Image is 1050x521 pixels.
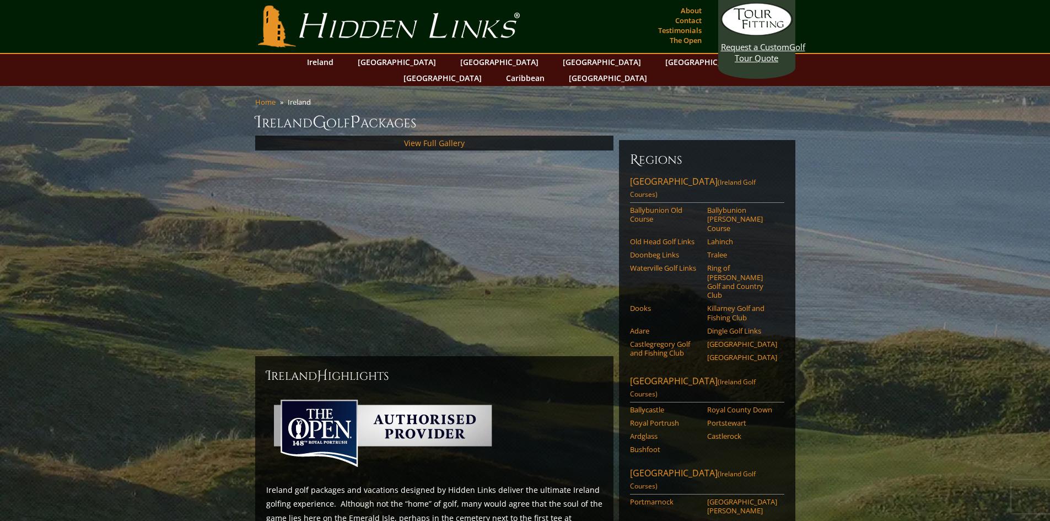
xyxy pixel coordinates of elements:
span: (Ireland Golf Courses) [630,377,756,399]
a: Caribbean [500,70,550,86]
a: Testimonials [655,23,704,38]
a: [GEOGRAPHIC_DATA] [398,70,487,86]
a: Waterville Golf Links [630,264,700,272]
a: [GEOGRAPHIC_DATA](Ireland Golf Courses) [630,467,784,495]
a: Old Head Golf Links [630,237,700,246]
a: Royal Portrush [630,418,700,427]
a: [GEOGRAPHIC_DATA] [563,70,653,86]
a: [GEOGRAPHIC_DATA][PERSON_NAME] [707,497,777,515]
a: Dooks [630,304,700,313]
span: P [350,111,360,133]
span: (Ireland Golf Courses) [630,469,756,491]
a: Bushfoot [630,445,700,454]
a: [GEOGRAPHIC_DATA](Ireland Golf Courses) [630,375,784,402]
a: Portmarnock [630,497,700,506]
a: Lahinch [707,237,777,246]
a: Ballybunion [PERSON_NAME] Course [707,206,777,233]
a: Dingle Golf Links [707,326,777,335]
h2: Ireland ighlights [266,367,602,385]
h1: Ireland olf ackages [255,111,795,133]
span: H [317,367,328,385]
a: The Open [667,33,704,48]
a: [GEOGRAPHIC_DATA] [352,54,441,70]
h6: Regions [630,151,784,169]
a: Ireland [301,54,339,70]
a: Request a CustomGolf Tour Quote [721,3,793,63]
a: [GEOGRAPHIC_DATA] [455,54,544,70]
a: Contact [672,13,704,28]
a: Castlegregory Golf and Fishing Club [630,340,700,358]
a: [GEOGRAPHIC_DATA] [660,54,749,70]
a: Ballycastle [630,405,700,414]
span: G [313,111,326,133]
li: Ireland [288,97,315,107]
a: Portstewart [707,418,777,427]
a: Adare [630,326,700,335]
a: Ballybunion Old Course [630,206,700,224]
span: Request a Custom [721,41,789,52]
a: View Full Gallery [404,138,465,148]
a: About [678,3,704,18]
a: Castlerock [707,432,777,441]
a: [GEOGRAPHIC_DATA] [557,54,647,70]
a: Home [255,97,276,107]
a: [GEOGRAPHIC_DATA] [707,340,777,348]
a: Royal County Down [707,405,777,414]
a: Killarney Golf and Fishing Club [707,304,777,322]
span: (Ireland Golf Courses) [630,178,756,199]
a: Ring of [PERSON_NAME] Golf and Country Club [707,264,777,299]
a: Ardglass [630,432,700,441]
a: Doonbeg Links [630,250,700,259]
a: [GEOGRAPHIC_DATA] [707,353,777,362]
a: Tralee [707,250,777,259]
a: [GEOGRAPHIC_DATA](Ireland Golf Courses) [630,175,784,203]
